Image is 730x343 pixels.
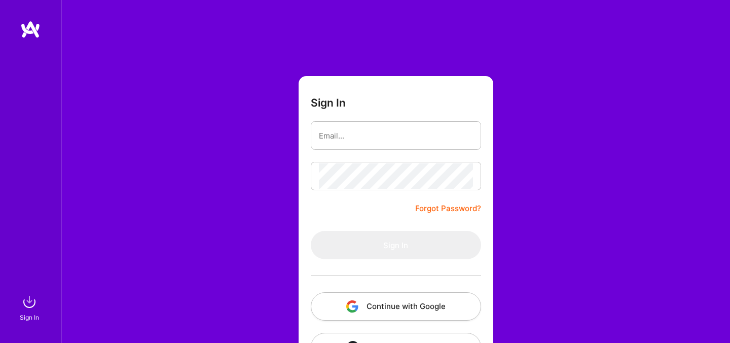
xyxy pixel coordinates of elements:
img: icon [346,300,358,313]
button: Continue with Google [311,292,481,321]
a: Forgot Password? [415,202,481,215]
img: logo [20,20,41,39]
input: Email... [319,123,473,149]
div: Sign In [20,312,39,323]
img: sign in [19,292,40,312]
h3: Sign In [311,96,346,109]
button: Sign In [311,231,481,259]
a: sign inSign In [21,292,40,323]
